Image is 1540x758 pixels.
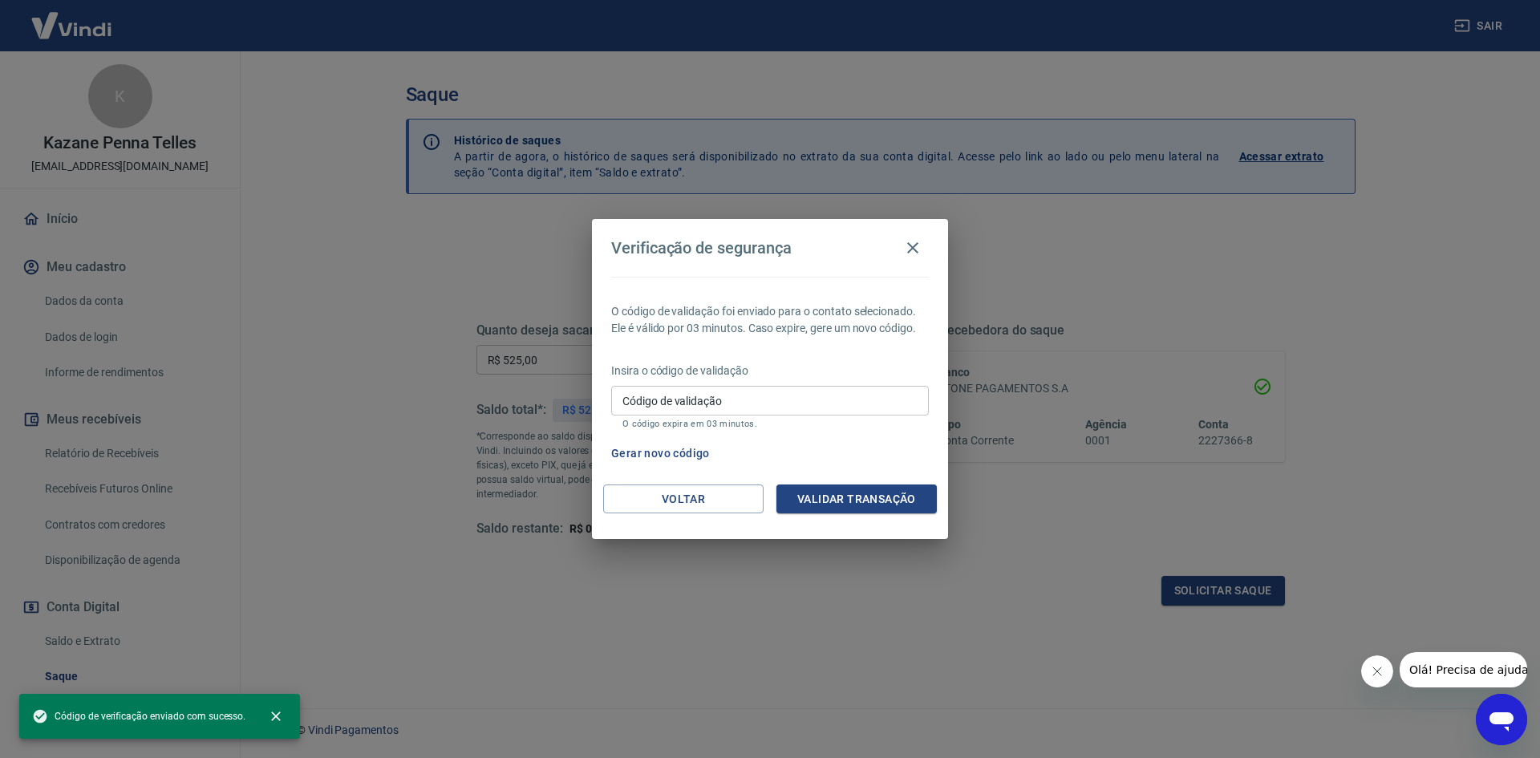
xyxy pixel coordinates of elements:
button: Gerar novo código [605,439,716,468]
p: O código expira em 03 minutos. [622,419,918,429]
button: Validar transação [776,484,937,514]
button: close [258,699,294,734]
h4: Verificação de segurança [611,238,792,257]
span: Olá! Precisa de ajuda? [10,11,135,24]
iframe: Mensagem da empresa [1400,652,1527,687]
p: Insira o código de validação [611,363,929,379]
iframe: Botão para abrir a janela de mensagens [1476,694,1527,745]
span: Código de verificação enviado com sucesso. [32,708,245,724]
iframe: Fechar mensagem [1361,655,1393,687]
p: O código de validação foi enviado para o contato selecionado. Ele é válido por 03 minutos. Caso e... [611,303,929,337]
button: Voltar [603,484,764,514]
